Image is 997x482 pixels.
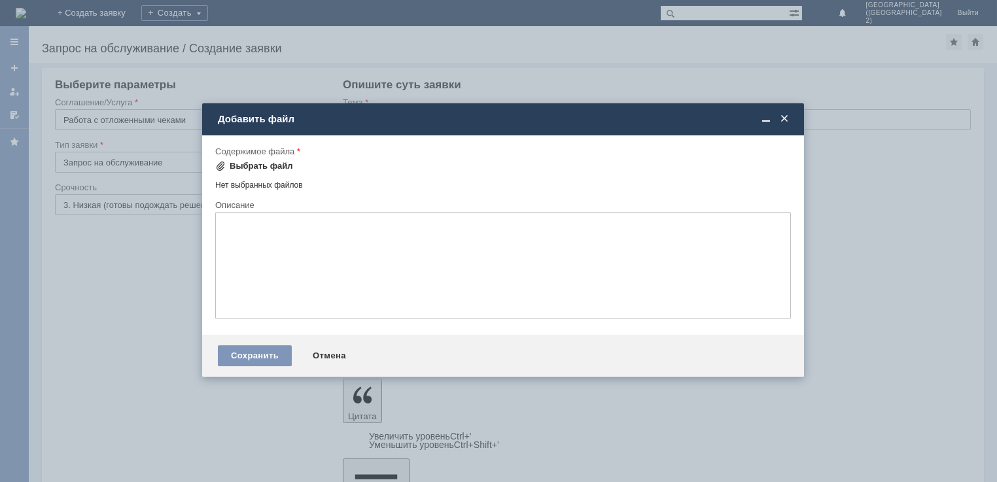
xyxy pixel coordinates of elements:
[760,113,773,125] span: Свернуть (Ctrl + M)
[778,113,791,125] span: Закрыть
[5,5,191,26] div: Добрый день, не прошла скидка по новой акции, чек на сумму 930 руб
[215,201,788,209] div: Описание
[230,161,293,171] div: Выбрать файл
[218,113,791,125] div: Добавить файл
[215,147,788,156] div: Содержимое файла
[215,175,791,190] div: Нет выбранных файлов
